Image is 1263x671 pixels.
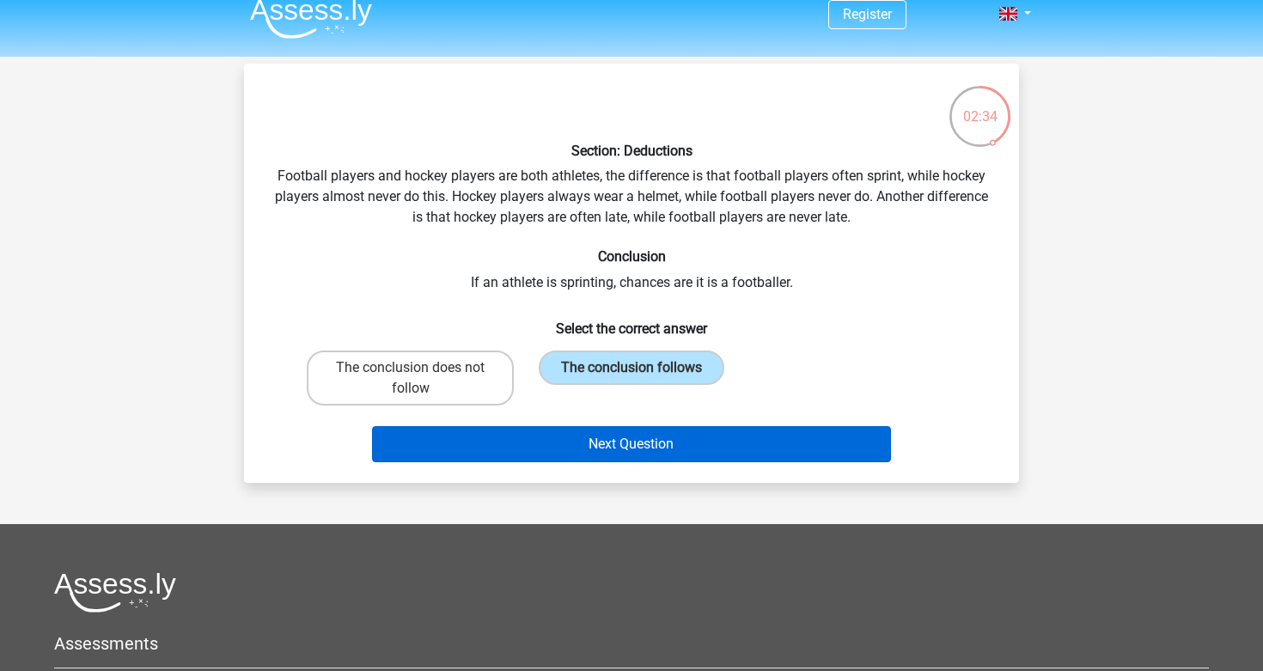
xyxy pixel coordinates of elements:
h6: Conclusion [272,248,991,265]
div: Football players and hockey players are both athletes, the difference is that football players of... [251,77,1012,469]
h5: Assessments [54,633,1209,654]
button: Next Question [372,426,892,462]
div: 02:34 [948,84,1012,127]
h6: Section: Deductions [272,143,991,159]
img: Assessly logo [54,572,176,613]
label: The conclusion does not follow [307,351,514,406]
h6: Select the correct answer [272,307,991,337]
label: The conclusion follows [539,351,724,385]
a: Register [843,6,892,22]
